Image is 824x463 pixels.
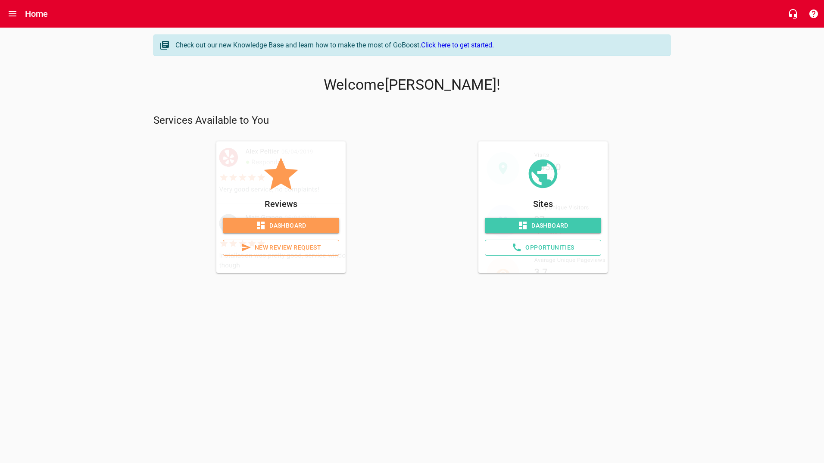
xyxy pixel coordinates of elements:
span: New Review Request [230,242,332,253]
h6: Home [25,7,48,21]
a: New Review Request [223,240,339,256]
button: Open drawer [2,3,23,24]
a: Click here to get started. [421,41,494,49]
a: Dashboard [223,218,339,234]
a: Dashboard [485,218,601,234]
p: Reviews [223,197,339,211]
button: Support Portal [803,3,824,24]
div: Check out our new Knowledge Base and learn how to make the most of GoBoost. [175,40,662,50]
a: Opportunities [485,240,601,256]
span: Opportunities [492,242,594,253]
span: Dashboard [230,220,332,231]
p: Sites [485,197,601,211]
button: Live Chat [783,3,803,24]
p: Services Available to You [153,114,671,128]
p: Welcome [PERSON_NAME] ! [153,76,671,94]
span: Dashboard [492,220,594,231]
